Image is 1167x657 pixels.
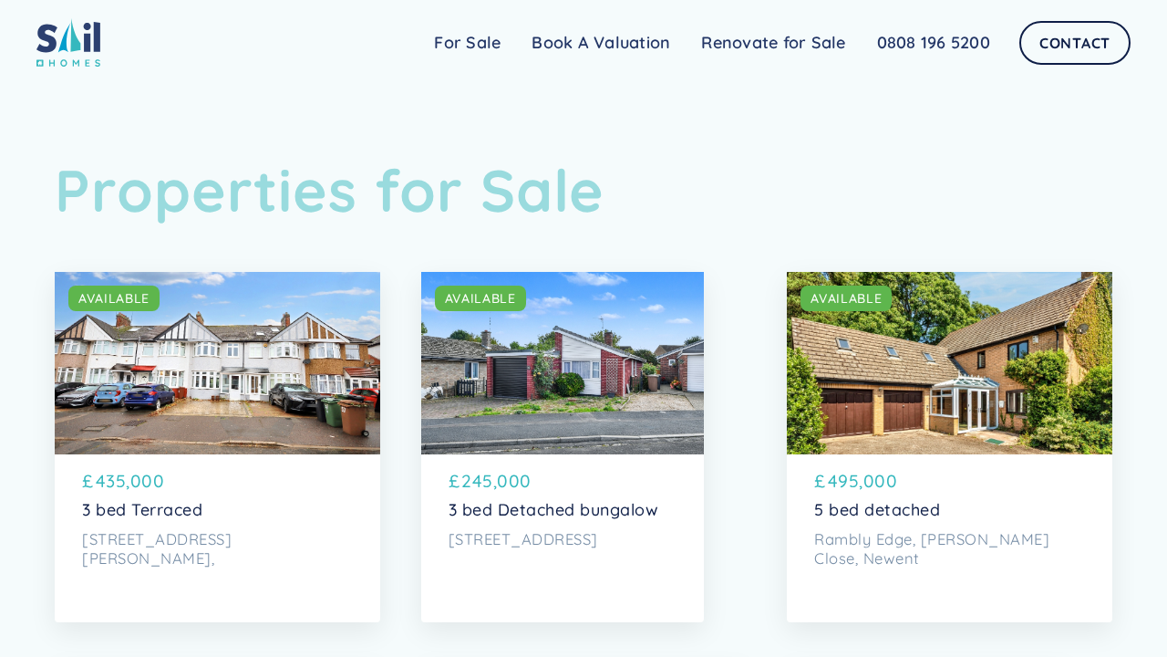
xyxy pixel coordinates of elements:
[449,500,676,520] p: 3 bed Detached bungalow
[82,468,94,495] p: £
[811,289,882,308] div: AVAILABLE
[418,25,516,61] a: For Sale
[55,272,380,622] a: AVAILABLE£435,0003 bed Terraced[STREET_ADDRESS][PERSON_NAME],
[686,25,861,61] a: Renovate for Sale
[421,272,704,622] a: AVAILABLE£245,0003 bed Detached bungalow[STREET_ADDRESS]
[55,155,1112,225] h1: Properties for Sale
[516,25,686,61] a: Book A Valuation
[862,25,1006,61] a: 0808 196 5200
[814,529,1085,568] p: Rambly Edge, [PERSON_NAME] Close, Newent
[36,18,100,67] img: sail home logo colored
[82,500,353,520] p: 3 bed Terraced
[828,468,898,495] p: 495,000
[1019,21,1131,65] a: Contact
[787,272,1112,622] a: AVAILABLE£495,0005 bed detachedRambly Edge, [PERSON_NAME] Close, Newent
[78,289,150,308] div: AVAILABLE
[449,529,676,549] p: [STREET_ADDRESS]
[461,468,532,495] p: 245,000
[449,468,460,495] p: £
[445,289,516,308] div: AVAILABLE
[96,468,165,495] p: 435,000
[82,529,353,568] p: [STREET_ADDRESS][PERSON_NAME],
[814,468,826,495] p: £
[814,500,1085,520] p: 5 bed detached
